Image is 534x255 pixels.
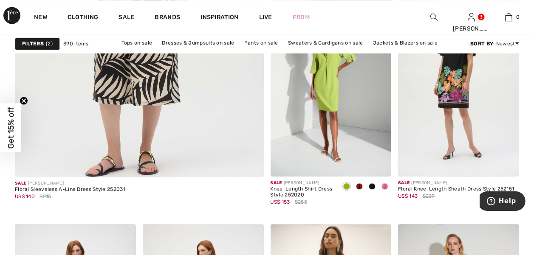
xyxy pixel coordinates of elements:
[158,37,238,48] a: Dresses & Jumpsuits on sale
[155,14,181,22] a: Brands
[15,193,35,199] span: US$ 140
[119,14,134,22] a: Sale
[293,13,310,22] a: Prom
[271,180,334,186] div: [PERSON_NAME]
[46,40,53,48] span: 2
[398,180,410,185] span: Sale
[22,40,44,48] strong: Filters
[271,199,290,205] span: US$ 153
[398,186,514,192] div: Floral Knee-Length Sheath Dress Style 252151
[369,37,442,48] a: Jackets & Blazers on sale
[490,12,527,22] a: 0
[3,7,20,24] img: 1ère Avenue
[453,24,489,33] div: [PERSON_NAME]
[470,41,493,47] strong: Sort By
[15,187,125,193] div: Floral Sleeveless A-Line Dress Style 252031
[505,12,512,22] img: My Bag
[20,96,28,105] button: Close teaser
[40,193,51,200] span: $215
[274,48,329,59] a: Outerwear on sale
[271,186,334,198] div: Knee-Length Shirt Dress Style 252020
[468,13,475,21] a: Sign In
[470,40,519,48] div: : Newest
[271,180,282,185] span: Sale
[517,13,520,21] span: 0
[68,14,98,22] a: Clothing
[15,181,26,186] span: Sale
[240,37,283,48] a: Pants on sale
[15,180,125,187] div: [PERSON_NAME]
[63,40,89,48] span: 390 items
[353,180,366,194] div: Radiant red
[201,14,238,22] span: Inspiration
[230,48,272,59] a: Skirts on sale
[366,180,379,194] div: Black
[480,191,526,213] iframe: Opens a widget where you can find more information
[340,180,353,194] div: Greenery
[468,12,475,22] img: My Info
[259,13,272,22] a: Live
[430,12,438,22] img: search the website
[398,193,418,199] span: US$ 143
[398,180,514,186] div: [PERSON_NAME]
[379,180,391,194] div: Bubble gum
[34,14,47,22] a: New
[6,107,16,149] span: Get 15% off
[117,37,157,48] a: Tops on sale
[423,192,435,200] span: $239
[295,198,307,206] span: $255
[284,37,367,48] a: Sweaters & Cardigans on sale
